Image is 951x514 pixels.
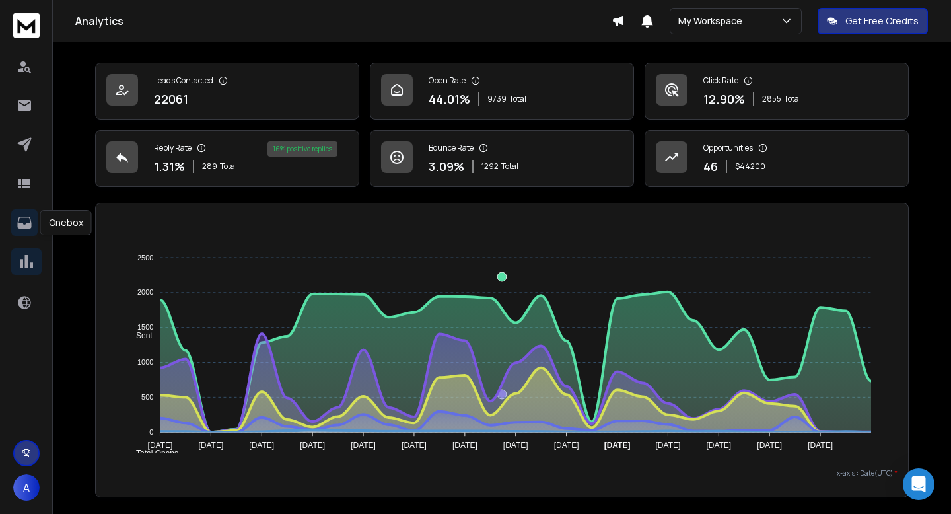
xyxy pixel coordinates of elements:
div: Onebox [40,210,92,235]
tspan: [DATE] [656,441,681,450]
tspan: 0 [149,428,153,436]
p: 3.09 % [429,157,464,176]
span: Total [220,161,237,172]
p: Get Free Credits [845,15,919,28]
tspan: [DATE] [198,441,223,450]
tspan: [DATE] [148,441,173,450]
p: $ 44200 [735,161,765,172]
a: Reply Rate1.31%289Total16% positive replies [95,130,359,187]
button: A [13,474,40,501]
p: 1.31 % [154,157,185,176]
tspan: [DATE] [604,441,631,450]
p: Click Rate [703,75,738,86]
a: Click Rate12.90%2855Total [645,63,909,120]
p: 46 [703,157,718,176]
div: 16 % positive replies [267,141,337,157]
img: logo [13,13,40,38]
p: My Workspace [678,15,748,28]
tspan: 2500 [137,254,153,262]
p: Open Rate [429,75,466,86]
button: Get Free Credits [818,8,928,34]
a: Bounce Rate3.09%1292Total [370,130,634,187]
tspan: [DATE] [300,441,325,450]
tspan: 500 [141,393,153,401]
p: 22061 [154,90,188,108]
a: Opportunities46$44200 [645,130,909,187]
tspan: [DATE] [452,441,477,450]
p: 12.90 % [703,90,745,108]
tspan: [DATE] [706,441,731,450]
tspan: [DATE] [503,441,528,450]
p: Bounce Rate [429,143,474,153]
span: Sent [126,331,153,340]
tspan: 1000 [137,358,153,366]
tspan: [DATE] [402,441,427,450]
tspan: [DATE] [808,441,833,450]
a: Leads Contacted22061 [95,63,359,120]
p: Reply Rate [154,143,192,153]
p: 44.01 % [429,90,470,108]
span: Total [501,161,518,172]
span: Total Opens [126,449,178,458]
tspan: 1500 [137,323,153,331]
tspan: [DATE] [249,441,274,450]
span: 9739 [487,94,507,104]
p: Opportunities [703,143,753,153]
span: 289 [202,161,217,172]
span: Total [784,94,801,104]
span: Total [509,94,526,104]
span: 1292 [481,161,499,172]
a: Open Rate44.01%9739Total [370,63,634,120]
p: Leads Contacted [154,75,213,86]
h1: Analytics [75,13,612,29]
p: x-axis : Date(UTC) [106,468,898,478]
tspan: [DATE] [351,441,376,450]
div: Open Intercom Messenger [903,468,934,500]
tspan: 2000 [137,289,153,297]
tspan: [DATE] [554,441,579,450]
span: 2855 [762,94,781,104]
tspan: [DATE] [757,441,782,450]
